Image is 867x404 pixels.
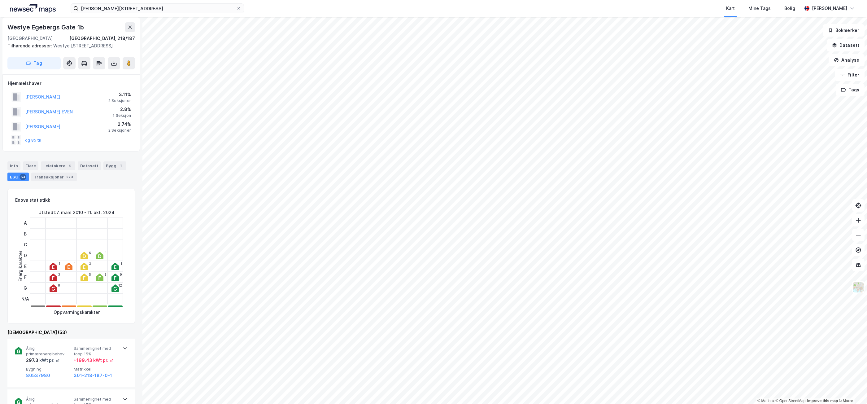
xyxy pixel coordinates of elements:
div: A [21,217,29,228]
div: C [21,239,29,250]
span: Årlig primærenergibehov [26,346,71,357]
span: Bygning [26,367,71,372]
button: 301-218-187-0-1 [74,372,112,379]
button: Tag [7,57,61,69]
div: [GEOGRAPHIC_DATA] [7,35,53,42]
div: Info [7,161,20,170]
div: 4 [67,163,73,169]
div: 2.8% [113,106,131,113]
div: Hjemmelshaver [8,80,135,87]
div: 12 [118,283,122,287]
button: Tags [836,84,865,96]
div: 8 [58,283,60,287]
div: [GEOGRAPHIC_DATA], 218/187 [69,35,135,42]
div: Enova statistikk [15,196,50,204]
span: Tilhørende adresser: [7,43,53,48]
div: D [21,250,29,261]
div: Utstedt : 7. mars 2010 - 11. okt. 2024 [38,209,115,216]
div: B [21,228,29,239]
div: 1 Seksjon [113,113,131,118]
div: Kart [726,5,735,12]
a: Improve this map [807,399,838,403]
div: + 199.43 kWt pr. ㎡ [74,357,114,364]
div: Westye Egebergs Gate 1b [7,22,85,32]
div: [PERSON_NAME] [812,5,847,12]
div: 1 [59,262,60,266]
div: 5 [89,273,91,276]
div: 2 Seksjoner [108,128,131,133]
div: 9 [120,273,122,276]
div: G [21,283,29,293]
img: Z [852,281,864,293]
a: Mapbox [757,399,774,403]
div: Datasett [78,161,101,170]
div: 1 [118,163,124,169]
div: Transaksjoner [31,173,77,181]
div: 1 [74,262,76,266]
span: Sammenlignet med topp 15% [74,346,119,357]
div: 3.11% [108,91,131,98]
button: Analyse [829,54,865,66]
div: 2.74% [108,121,131,128]
div: 2 Seksjoner [108,98,131,103]
div: F [21,272,29,283]
div: Mine Tags [748,5,771,12]
div: kWt pr. ㎡ [38,357,60,364]
div: 1 [120,262,122,266]
button: Filter [835,69,865,81]
div: E [21,261,29,272]
span: Matrikkel [74,367,119,372]
a: OpenStreetMap [776,399,806,403]
div: 297.3 [26,357,60,364]
button: 80537980 [26,372,50,379]
div: 3 [89,262,91,266]
div: 3 [105,273,107,276]
div: N/A [21,293,29,304]
div: Bolig [784,5,795,12]
img: logo.a4113a55bc3d86da70a041830d287a7e.svg [10,4,56,13]
div: Leietakere [41,161,75,170]
iframe: Chat Widget [836,374,867,404]
input: Søk på adresse, matrikkel, gårdeiere, leietakere eller personer [78,4,236,13]
div: Oppvarmingskarakter [54,309,100,316]
div: 6 [89,251,91,255]
div: Bygg [103,161,126,170]
div: Energikarakter [17,251,24,282]
div: 53 [20,174,26,180]
div: Eiere [23,161,38,170]
div: Westye [STREET_ADDRESS] [7,42,130,50]
div: [DEMOGRAPHIC_DATA] (53) [7,329,135,336]
button: Datasett [827,39,865,51]
div: 3 [58,273,60,276]
div: 270 [65,174,74,180]
div: ESG [7,173,29,181]
button: Bokmerker [823,24,865,37]
div: 1 [105,251,107,255]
